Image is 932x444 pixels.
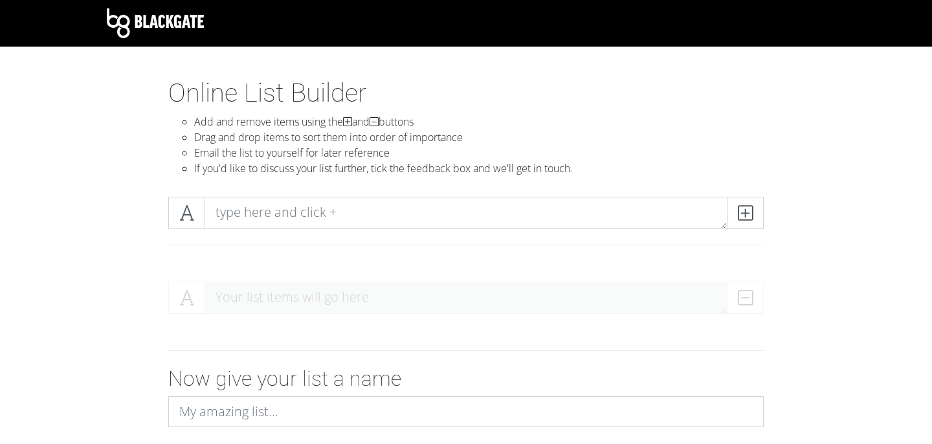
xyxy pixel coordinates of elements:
li: Add and remove items using the and buttons [194,114,764,129]
li: Drag and drop items to sort them into order of importance [194,129,764,145]
img: Blackgate [107,8,204,38]
li: If you'd like to discuss your list further, tick the feedback box and we'll get in touch. [194,161,764,176]
input: My amazing list... [168,396,764,427]
h1: Online List Builder [168,78,764,109]
h2: Now give your list a name [168,366,764,391]
li: Email the list to yourself for later reference [194,145,764,161]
